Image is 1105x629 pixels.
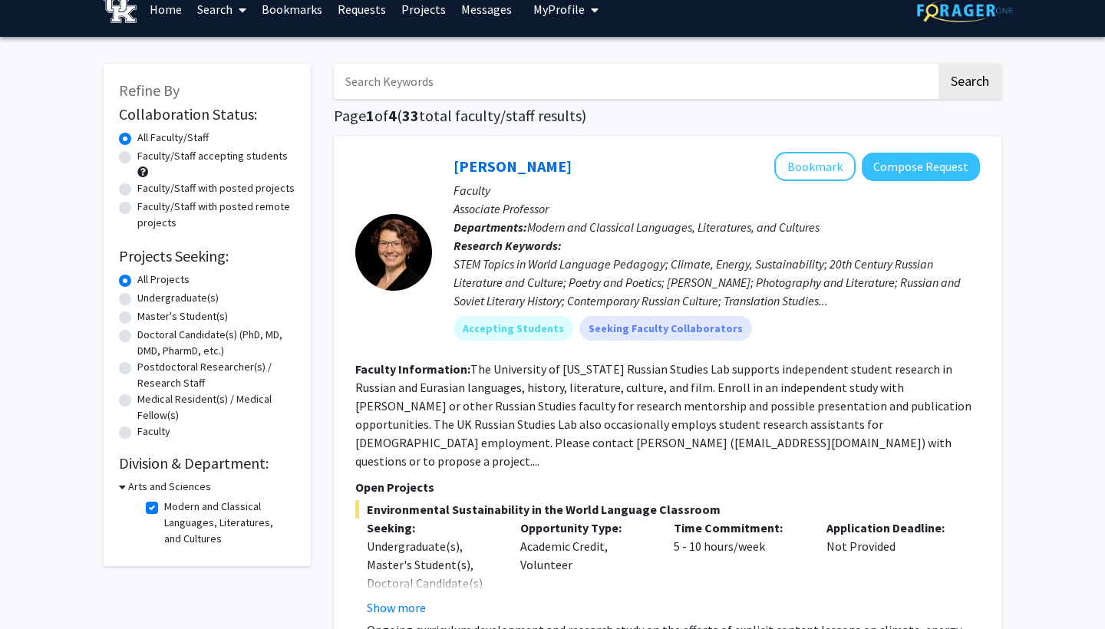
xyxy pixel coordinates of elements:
[12,560,65,617] iframe: Chat
[355,361,470,377] b: Faculty Information:
[454,255,980,310] div: STEM Topics in World Language Pedagogy; Climate, Energy, Sustainability; 20th Century Russian Lit...
[454,181,980,199] p: Faculty
[137,199,295,231] label: Faculty/Staff with posted remote projects
[137,272,190,288] label: All Projects
[355,361,971,469] fg-read-more: The University of [US_STATE] Russian Studies Lab supports independent student research in Russian...
[527,219,820,235] span: Modern and Classical Languages, Literatures, and Cultures
[774,152,856,181] button: Add Molly Blasing to Bookmarks
[815,519,968,617] div: Not Provided
[454,199,980,218] p: Associate Professor
[662,519,816,617] div: 5 - 10 hours/week
[119,454,295,473] h2: Division & Department:
[137,180,295,196] label: Faculty/Staff with posted projects
[674,519,804,537] p: Time Commitment:
[579,316,752,341] mat-chip: Seeking Faculty Collaborators
[367,519,497,537] p: Seeking:
[128,479,211,495] h3: Arts and Sciences
[355,500,980,519] span: Environmental Sustainability in the World Language Classroom
[826,519,957,537] p: Application Deadline:
[355,478,980,496] p: Open Projects
[366,106,374,125] span: 1
[137,308,228,324] label: Master's Student(s)
[454,316,573,341] mat-chip: Accepting Students
[402,106,419,125] span: 33
[454,219,527,235] b: Departments:
[119,81,180,100] span: Refine By
[938,64,1001,99] button: Search
[520,519,651,537] p: Opportunity Type:
[137,148,288,164] label: Faculty/Staff accepting students
[137,423,170,440] label: Faculty
[137,391,295,423] label: Medical Resident(s) / Medical Fellow(s)
[137,327,295,359] label: Doctoral Candidate(s) (PhD, MD, DMD, PharmD, etc.)
[862,153,980,181] button: Compose Request to Molly Blasing
[164,499,292,547] label: Modern and Classical Languages, Literatures, and Cultures
[388,106,397,125] span: 4
[334,64,936,99] input: Search Keywords
[119,247,295,265] h2: Projects Seeking:
[533,2,585,17] span: My Profile
[137,359,295,391] label: Postdoctoral Researcher(s) / Research Staff
[454,156,572,176] a: [PERSON_NAME]
[334,107,1001,125] h1: Page of ( total faculty/staff results)
[137,290,219,306] label: Undergraduate(s)
[509,519,662,617] div: Academic Credit, Volunteer
[454,238,562,253] b: Research Keywords:
[367,598,426,617] button: Show more
[119,105,295,123] h2: Collaboration Status:
[137,130,209,146] label: All Faculty/Staff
